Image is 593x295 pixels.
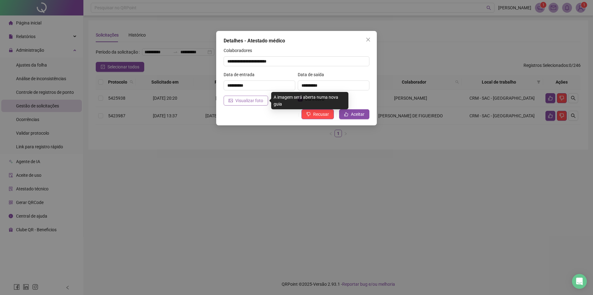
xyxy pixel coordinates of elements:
span: Visualizar foto [235,97,263,104]
div: Detalhes - Atestado médico [224,37,369,45]
div: Open Intercom Messenger [572,274,587,289]
label: Data de saída [298,71,328,78]
button: Visualizar foto [224,96,268,106]
button: Recusar [301,109,334,119]
span: Dia inteiro [303,96,327,102]
button: Aceitar [339,109,369,119]
button: Close [363,35,373,45]
span: like [344,112,348,116]
span: picture [229,98,233,103]
span: Recusar [313,111,329,118]
label: Data de entrada [224,71,259,78]
span: Aceitar [351,111,364,118]
label: Colaboradores [224,47,256,54]
span: close [366,37,371,42]
span: dislike [306,112,311,116]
